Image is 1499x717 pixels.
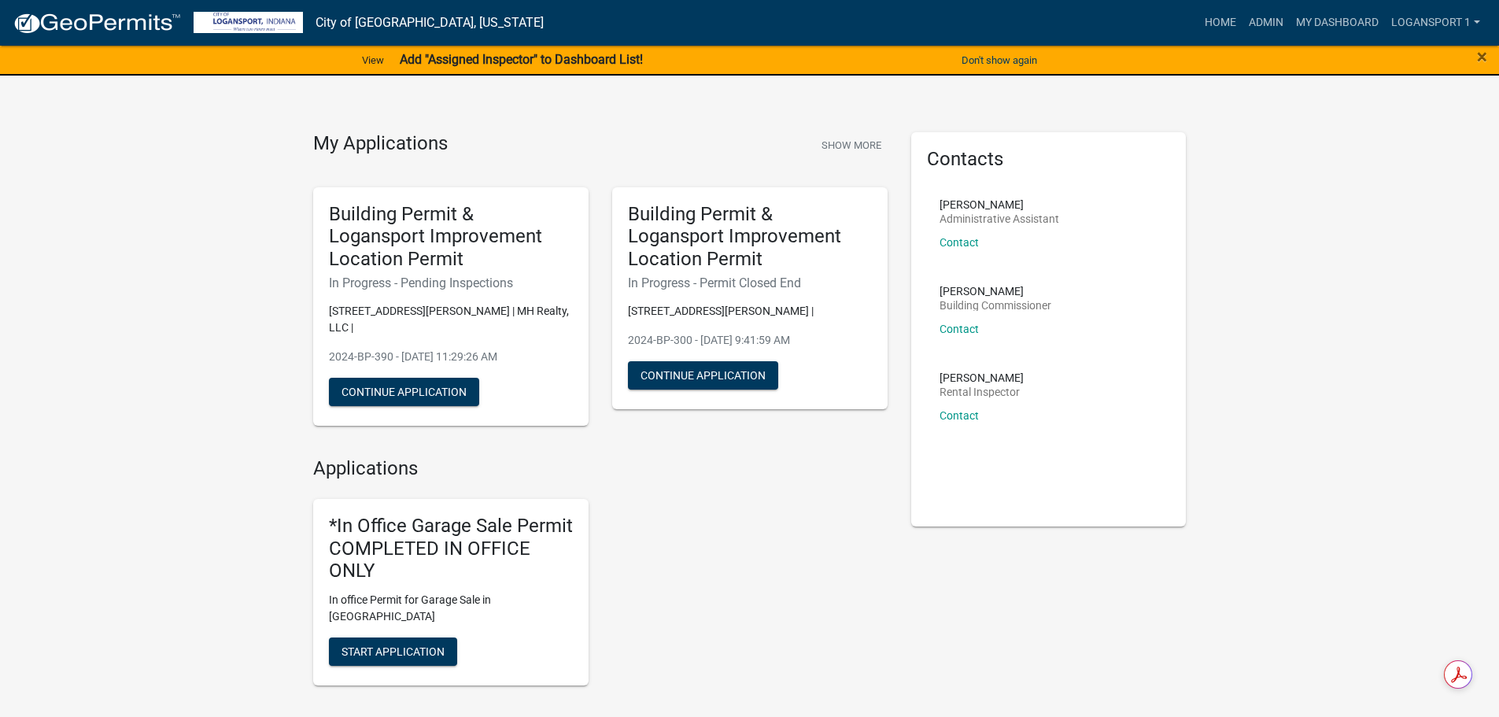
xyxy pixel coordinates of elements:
h6: In Progress - Pending Inspections [329,275,573,290]
a: City of [GEOGRAPHIC_DATA], [US_STATE] [316,9,544,36]
span: × [1477,46,1487,68]
h6: In Progress - Permit Closed End [628,275,872,290]
h4: Applications [313,457,888,480]
p: Rental Inspector [940,386,1024,397]
a: Contact [940,323,979,335]
h4: My Applications [313,132,448,156]
p: [STREET_ADDRESS][PERSON_NAME] | [628,303,872,320]
p: 2024-BP-300 - [DATE] 9:41:59 AM [628,332,872,349]
img: City of Logansport, Indiana [194,12,303,33]
button: Start Application [329,638,457,666]
h5: *In Office Garage Sale Permit COMPLETED IN OFFICE ONLY [329,515,573,582]
a: Home [1198,8,1242,38]
h5: Building Permit & Logansport Improvement Location Permit [329,203,573,271]
p: In office Permit for Garage Sale in [GEOGRAPHIC_DATA] [329,592,573,625]
p: [PERSON_NAME] [940,199,1059,210]
button: Close [1477,47,1487,66]
button: Continue Application [329,378,479,406]
p: [STREET_ADDRESS][PERSON_NAME] | MH Realty, LLC | [329,303,573,336]
p: Administrative Assistant [940,213,1059,224]
p: [PERSON_NAME] [940,372,1024,383]
span: Start Application [342,645,445,658]
h5: Contacts [927,148,1171,171]
p: [PERSON_NAME] [940,286,1051,297]
button: Show More [815,132,888,158]
button: Don't show again [955,47,1043,73]
h5: Building Permit & Logansport Improvement Location Permit [628,203,872,271]
button: Continue Application [628,361,778,390]
a: My Dashboard [1290,8,1385,38]
a: Contact [940,236,979,249]
a: View [356,47,390,73]
a: Contact [940,409,979,422]
p: 2024-BP-390 - [DATE] 11:29:26 AM [329,349,573,365]
a: Admin [1242,8,1290,38]
p: Building Commissioner [940,300,1051,311]
strong: Add "Assigned Inspector" to Dashboard List! [400,52,643,67]
a: Logansport 1 [1385,8,1486,38]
